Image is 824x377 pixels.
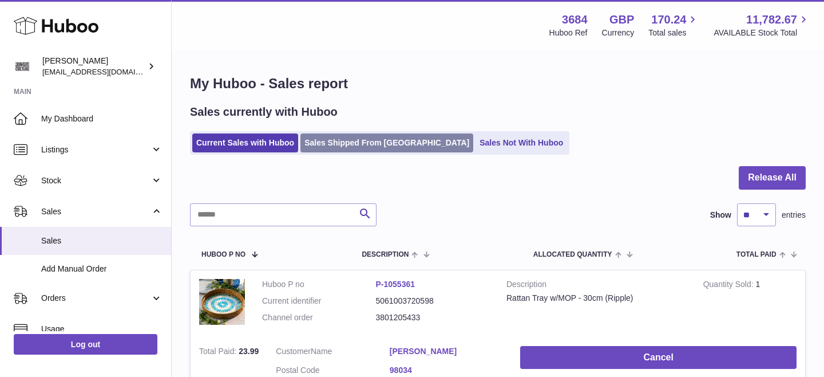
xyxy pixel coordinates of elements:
[710,210,731,221] label: Show
[239,347,259,356] span: 23.99
[192,133,298,152] a: Current Sales with Huboo
[782,210,806,221] span: entries
[190,104,338,120] h2: Sales currently with Huboo
[190,74,806,93] h1: My Huboo - Sales report
[651,12,686,28] span: 170.24
[609,12,634,28] strong: GBP
[390,365,504,376] a: 98034
[42,67,168,76] span: [EMAIL_ADDRESS][DOMAIN_NAME]
[41,144,150,155] span: Listings
[376,280,415,289] a: P-1055361
[42,56,145,77] div: [PERSON_NAME]
[199,347,239,359] strong: Total Paid
[602,28,635,38] div: Currency
[201,251,245,258] span: Huboo P no
[262,296,376,307] dt: Current identifier
[14,58,31,75] img: theinternationalventure@gmail.com
[276,346,390,360] dt: Name
[648,12,699,38] a: 170.24 Total sales
[41,235,163,246] span: Sales
[262,312,376,323] dt: Channel order
[276,347,311,356] span: Customer
[714,28,810,38] span: AVAILABLE Stock Total
[14,334,157,355] a: Log out
[390,346,504,357] a: [PERSON_NAME]
[520,346,797,370] button: Cancel
[533,251,612,258] span: ALLOCATED Quantity
[362,251,409,258] span: Description
[41,264,163,274] span: Add Manual Order
[376,312,490,323] dd: 3801205433
[736,251,777,258] span: Total paid
[476,133,567,152] a: Sales Not With Huboo
[262,279,376,290] dt: Huboo P no
[562,12,588,28] strong: 3684
[41,113,163,124] span: My Dashboard
[41,324,163,335] span: Usage
[703,280,756,292] strong: Quantity Sold
[549,28,588,38] div: Huboo Ref
[695,270,805,337] td: 1
[739,166,806,190] button: Release All
[41,175,150,186] span: Stock
[506,279,686,293] strong: Description
[300,133,473,152] a: Sales Shipped From [GEOGRAPHIC_DATA]
[746,12,797,28] span: 11,782.67
[41,293,150,304] span: Orders
[41,206,150,217] span: Sales
[506,293,686,304] div: Rattan Tray w/MOP - 30cm (Ripple)
[648,28,699,38] span: Total sales
[714,12,810,38] a: 11,782.67 AVAILABLE Stock Total
[376,296,490,307] dd: 5061003720598
[199,279,245,325] img: 1755780333.jpg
